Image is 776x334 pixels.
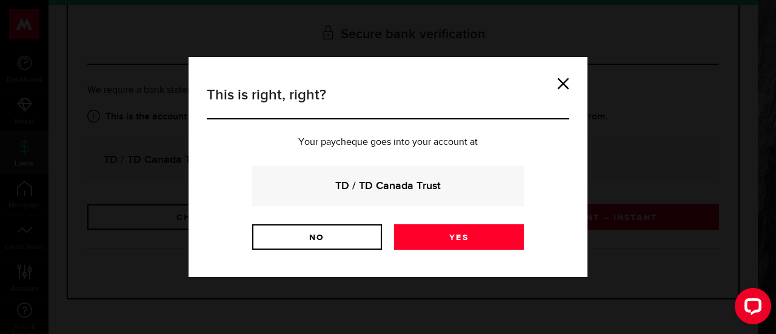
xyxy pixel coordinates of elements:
a: No [252,224,382,250]
p: Your paycheque goes into your account at [207,138,569,147]
h3: This is right, right? [207,84,569,119]
iframe: LiveChat chat widget [725,283,776,334]
a: Yes [394,224,524,250]
strong: TD / TD Canada Trust [269,178,507,194]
